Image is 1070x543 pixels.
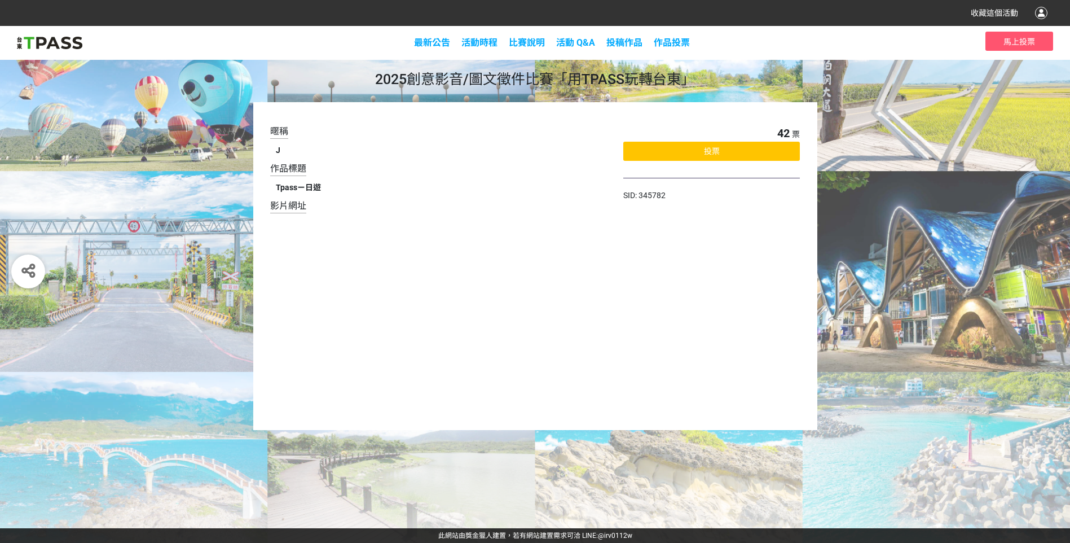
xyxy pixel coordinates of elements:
[375,71,695,87] span: 2025創意影音/圖文徵件比賽「用TPASS玩轉台東」
[438,532,567,540] a: 此網站由獎金獵人建置，若有網站建置需求
[270,163,306,174] span: 作品標題
[606,37,642,48] span: 投稿作品
[985,32,1053,51] button: 馬上投票
[704,147,720,156] span: 投票
[270,200,306,211] span: 影片網址
[654,37,690,48] span: 作品投票
[971,8,1018,17] span: 收藏這個活動
[270,126,288,137] span: 暱稱
[17,34,82,51] img: 2025創意影音/圖文徵件比賽「用TPASS玩轉台東」
[556,37,595,48] a: 活動 Q&A
[792,130,800,139] span: 票
[1003,37,1035,46] span: 馬上投票
[438,532,632,540] span: 可洽 LINE:
[598,532,632,540] a: @irv0112w
[461,37,497,48] a: 活動時程
[276,182,601,194] div: Tpassㄧ日遊
[623,191,666,200] span: SID: 345782
[509,37,545,48] a: 比賽說明
[777,126,790,140] span: 42
[414,37,450,48] a: 最新公告
[276,144,601,156] div: J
